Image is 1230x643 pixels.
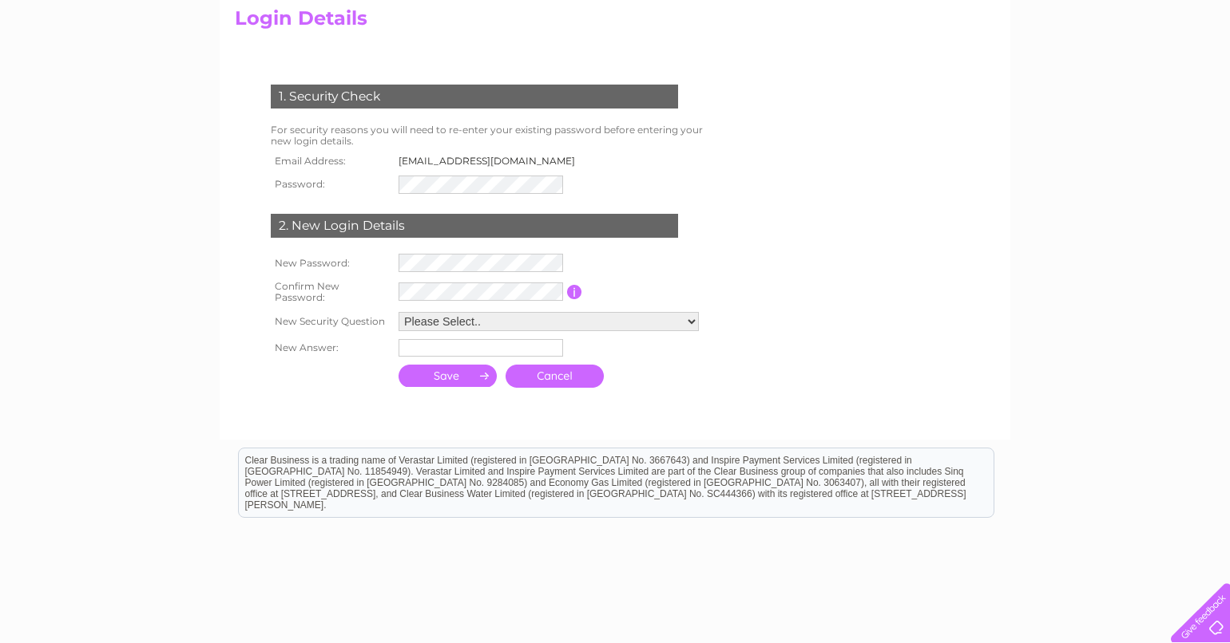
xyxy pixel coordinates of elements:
[1091,68,1114,80] a: Blog
[1124,68,1163,80] a: Contact
[1034,68,1081,80] a: Telecoms
[271,85,678,108] div: 1. Security Check
[267,120,720,151] td: For security reasons you will need to re-enter your existing password before entering your new lo...
[239,9,994,77] div: Clear Business is a trading name of Verastar Limited (registered in [GEOGRAPHIC_DATA] No. 3667643...
[267,172,395,198] th: Password:
[949,68,979,80] a: Water
[267,151,395,172] th: Email Address:
[43,41,125,90] img: logo.png
[271,214,678,238] div: 2. New Login Details
[267,250,395,276] th: New Password:
[267,335,395,361] th: New Answer:
[267,276,395,308] th: Confirm New Password:
[989,68,1024,80] a: Energy
[506,365,604,388] a: Cancel
[395,151,589,172] td: [EMAIL_ADDRESS][DOMAIN_NAME]
[567,285,582,299] input: Information
[929,8,1039,28] a: 0333 014 3131
[235,7,995,37] h2: Login Details
[267,308,395,335] th: New Security Question
[1177,68,1215,80] a: Log out
[399,365,498,387] input: Submit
